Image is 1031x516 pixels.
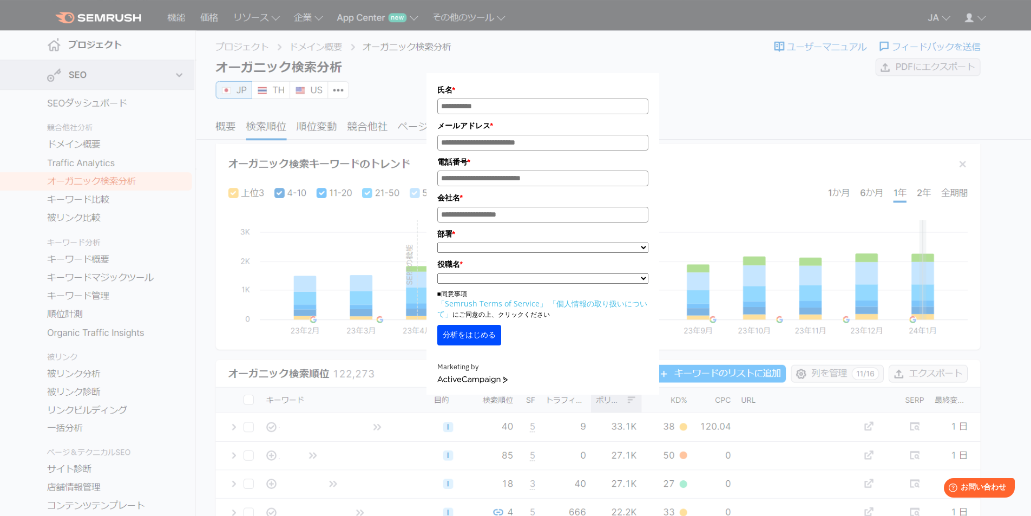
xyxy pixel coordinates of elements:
[437,289,648,319] p: ■同意事項 にご同意の上、クリックください
[437,120,648,132] label: メールアドレス
[935,474,1019,504] iframe: Help widget launcher
[437,156,648,168] label: 電話番号
[437,258,648,270] label: 役職名
[437,362,648,373] div: Marketing by
[437,298,647,319] a: 「個人情報の取り扱いについて」
[437,84,648,96] label: 氏名
[437,298,547,309] a: 「Semrush Terms of Service」
[437,325,501,345] button: 分析をはじめる
[437,192,648,204] label: 会社名
[437,228,648,240] label: 部署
